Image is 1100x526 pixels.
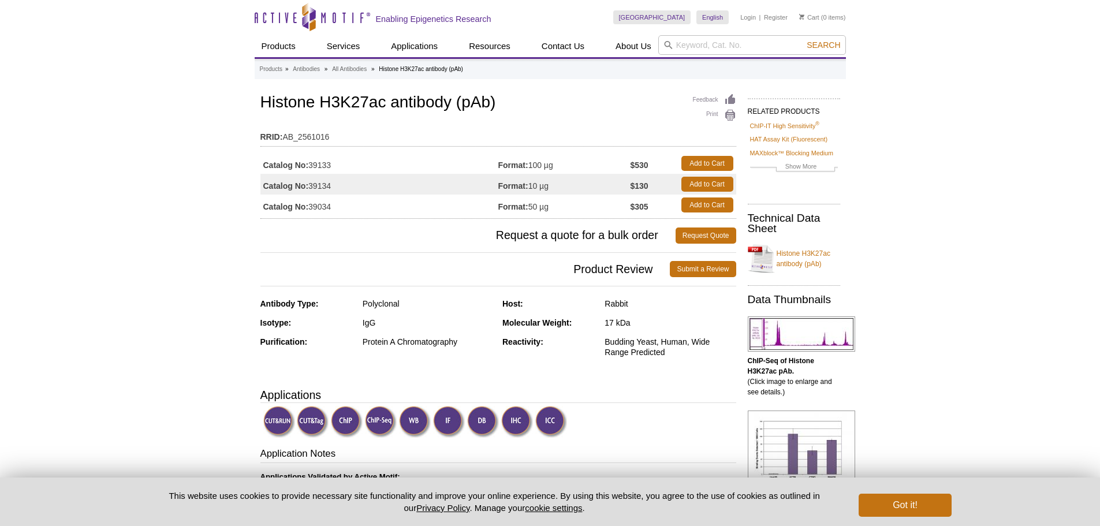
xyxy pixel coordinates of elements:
[263,406,295,438] img: CUT&RUN Validated
[285,66,289,72] li: »
[260,174,498,195] td: 39134
[365,406,397,438] img: ChIP-Seq Validated
[535,35,591,57] a: Contact Us
[859,494,951,517] button: Got it!
[750,161,838,174] a: Show More
[658,35,846,55] input: Keyword, Cat. No.
[630,181,648,191] strong: $130
[260,386,736,404] h3: Applications
[748,98,840,119] h2: RELATED PRODUCTS
[498,195,631,215] td: 50 µg
[376,14,491,24] h2: Enabling Epigenetics Research
[681,156,733,171] a: Add to Cart
[498,181,528,191] strong: Format:
[502,299,523,308] strong: Host:
[433,406,465,438] img: Immunofluorescence Validated
[467,406,499,438] img: Dot Blot Validated
[498,160,528,170] strong: Format:
[815,121,819,126] sup: ®
[331,406,363,438] img: ChIP Validated
[363,299,494,309] div: Polyclonal
[263,202,309,212] strong: Catalog No:
[740,13,756,21] a: Login
[535,406,567,438] img: Immunocytochemistry Validated
[260,64,282,74] a: Products
[363,337,494,347] div: Protein A Chromatography
[748,356,840,397] p: (Click image to enlarge and see details.)
[681,177,733,192] a: Add to Cart
[260,447,736,463] h3: Application Notes
[498,153,631,174] td: 100 µg
[630,160,648,170] strong: $530
[260,227,676,244] span: Request a quote for a bulk order
[260,299,319,308] strong: Antibody Type:
[693,109,736,122] a: Print
[525,503,582,513] button: cookie settings
[799,13,819,21] a: Cart
[498,174,631,195] td: 10 µg
[260,472,400,481] b: Applications Validated by Active Motif:
[260,318,292,327] strong: Isotype:
[462,35,517,57] a: Resources
[750,121,819,131] a: ChIP-IT High Sensitivity®
[363,318,494,328] div: IgG
[799,14,804,20] img: Your Cart
[149,490,840,514] p: This website uses cookies to provide necessary site functionality and improve your online experie...
[255,35,303,57] a: Products
[260,94,736,113] h1: Histone H3K27ac antibody (pAb)
[799,10,846,24] li: (0 items)
[613,10,691,24] a: [GEOGRAPHIC_DATA]
[748,357,814,375] b: ChIP-Seq of Histone H3K27ac pAb.
[498,202,528,212] strong: Format:
[605,318,736,328] div: 17 kDa
[807,40,840,50] span: Search
[502,318,572,327] strong: Molecular Weight:
[260,153,498,174] td: 39133
[696,10,729,24] a: English
[263,181,309,191] strong: Catalog No:
[260,195,498,215] td: 39034
[693,94,736,106] a: Feedback
[379,66,463,72] li: Histone H3K27ac antibody (pAb)
[748,294,840,305] h2: Data Thumbnails
[764,13,788,21] a: Register
[681,197,733,212] a: Add to Cart
[399,406,431,438] img: Western Blot Validated
[297,406,329,438] img: CUT&Tag Validated
[630,202,648,212] strong: $305
[759,10,761,24] li: |
[750,134,828,144] a: HAT Assay Kit (Fluorescent)
[320,35,367,57] a: Services
[748,241,840,276] a: Histone H3K27ac antibody (pAb)
[502,337,543,346] strong: Reactivity:
[750,148,834,158] a: MAXblock™ Blocking Medium
[803,40,844,50] button: Search
[332,64,367,74] a: All Antibodies
[605,299,736,309] div: Rabbit
[676,227,736,244] a: Request Quote
[293,64,320,74] a: Antibodies
[384,35,445,57] a: Applications
[260,125,736,143] td: AB_2561016
[263,160,309,170] strong: Catalog No:
[416,503,469,513] a: Privacy Policy
[605,337,736,357] div: Budding Yeast, Human, Wide Range Predicted
[325,66,328,72] li: »
[501,406,533,438] img: Immunohistochemistry Validated
[260,132,283,142] strong: RRID:
[748,213,840,234] h2: Technical Data Sheet
[670,261,736,277] a: Submit a Review
[260,337,308,346] strong: Purification:
[371,66,375,72] li: »
[260,261,670,277] span: Product Review
[748,411,855,483] img: Histone H3K27ac antibody (pAb) tested by ChIP.
[609,35,658,57] a: About Us
[748,316,855,352] img: Histone H3K27ac antibody (pAb) tested by ChIP-Seq.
